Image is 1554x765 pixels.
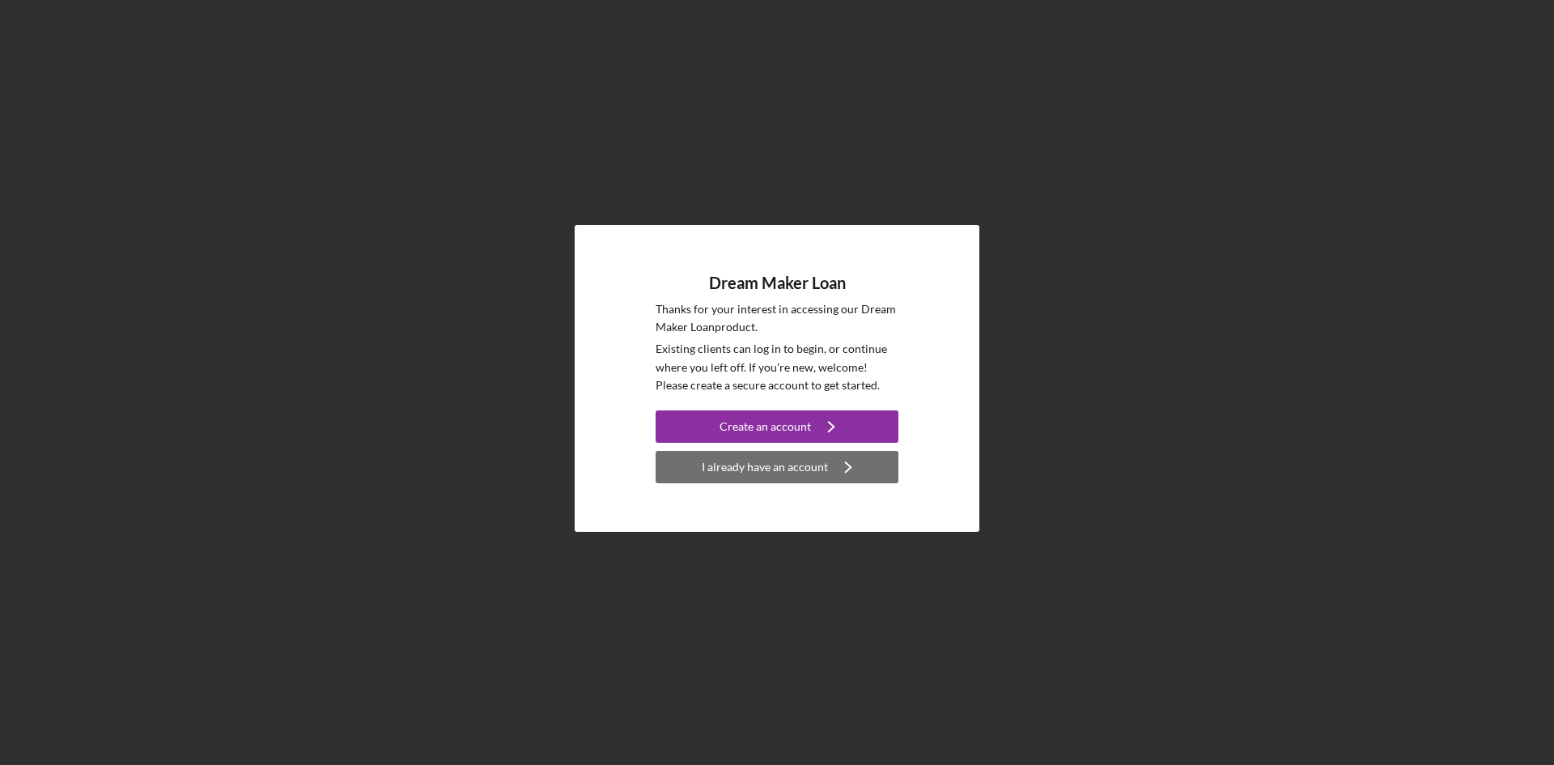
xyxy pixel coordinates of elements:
[709,274,846,292] h4: Dream Maker Loan
[720,410,811,443] div: Create an account
[656,410,898,443] button: Create an account
[656,300,898,337] p: Thanks for your interest in accessing our Dream Maker Loan product.
[656,340,898,394] p: Existing clients can log in to begin, or continue where you left off. If you're new, welcome! Ple...
[656,451,898,483] button: I already have an account
[656,410,898,447] a: Create an account
[702,451,828,483] div: I already have an account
